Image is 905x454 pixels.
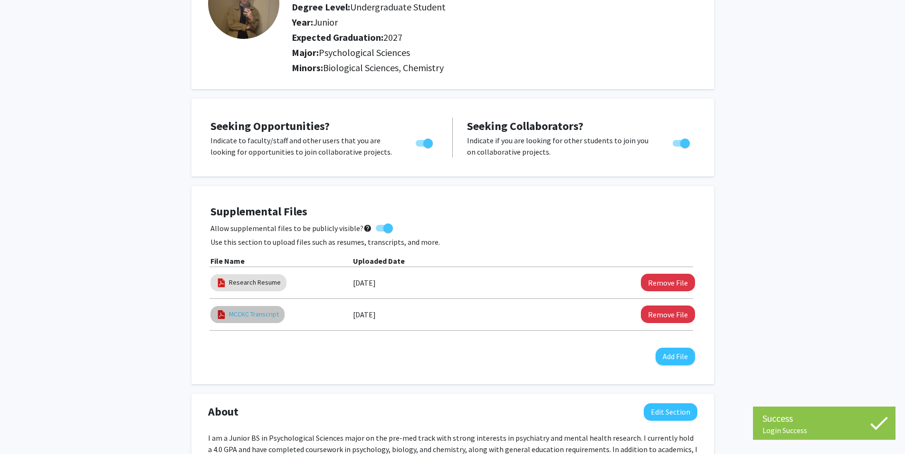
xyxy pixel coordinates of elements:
p: Indicate to faculty/staff and other users that you are looking for opportunities to join collabor... [210,135,398,158]
div: Toggle [412,135,438,149]
button: Remove Research Resume File [641,274,695,291]
button: Edit About [644,403,697,421]
p: Use this section to upload files such as resumes, transcripts, and more. [210,236,695,248]
button: Add File [656,348,695,365]
h4: Supplemental Files [210,205,695,219]
div: Success [762,411,886,426]
span: Psychological Sciences [319,46,410,58]
label: [DATE] [353,306,376,323]
a: MCCKC Transcript [229,309,279,319]
h2: Year: [292,17,631,28]
span: Seeking Opportunities? [210,119,330,133]
label: [DATE] [353,275,376,291]
h2: Degree Level: [292,1,631,13]
p: Indicate if you are looking for other students to join you on collaborative projects. [467,135,655,158]
span: 2027 [383,31,402,43]
mat-icon: help [363,222,372,234]
a: Research Resume [229,278,281,287]
iframe: Chat [7,411,40,447]
button: Remove MCCKC Transcript File [641,306,695,323]
b: Uploaded Date [353,256,405,266]
h2: Major: [292,47,697,58]
img: pdf_icon.png [216,278,227,288]
span: Biological Sciences, Chemistry [323,62,444,74]
h2: Minors: [292,62,697,74]
span: About [208,403,238,420]
span: Allow supplemental files to be publicly visible? [210,222,372,234]
div: Toggle [669,135,695,149]
b: File Name [210,256,245,266]
img: pdf_icon.png [216,309,227,320]
span: Junior [313,16,338,28]
span: Seeking Collaborators? [467,119,583,133]
h2: Expected Graduation: [292,32,631,43]
div: Login Success [762,426,886,435]
span: Undergraduate Student [350,1,446,13]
